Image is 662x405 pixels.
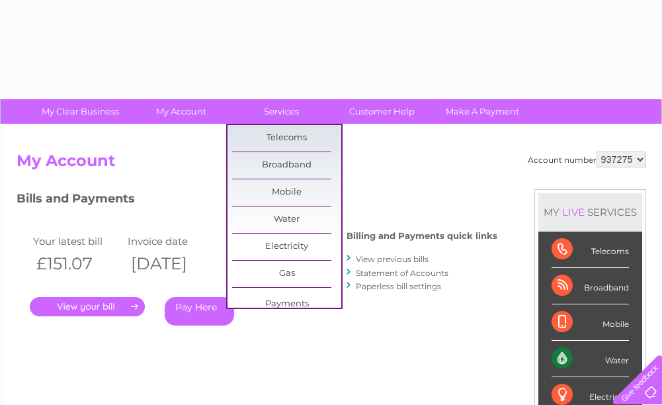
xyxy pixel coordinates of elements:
[124,232,220,250] td: Invoice date
[26,99,135,124] a: My Clear Business
[559,206,587,218] div: LIVE
[30,232,125,250] td: Your latest bill
[232,125,341,152] a: Telecoms
[232,152,341,179] a: Broadband
[538,193,642,231] div: MY SERVICES
[124,250,220,277] th: [DATE]
[356,268,448,278] a: Statement of Accounts
[227,99,336,124] a: Services
[232,291,341,318] a: Payments
[347,231,497,241] h4: Billing and Payments quick links
[552,268,629,304] div: Broadband
[356,281,441,291] a: Paperless bill settings
[232,261,341,287] a: Gas
[232,179,341,206] a: Mobile
[232,234,341,260] a: Electricity
[428,99,537,124] a: Make A Payment
[232,206,341,233] a: Water
[552,341,629,377] div: Water
[356,254,429,264] a: View previous bills
[126,99,235,124] a: My Account
[30,297,145,316] a: .
[552,232,629,268] div: Telecoms
[528,152,646,167] div: Account number
[165,297,234,326] a: Pay Here
[552,304,629,341] div: Mobile
[17,189,497,212] h3: Bills and Payments
[327,99,436,124] a: Customer Help
[17,152,646,177] h2: My Account
[30,250,125,277] th: £151.07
